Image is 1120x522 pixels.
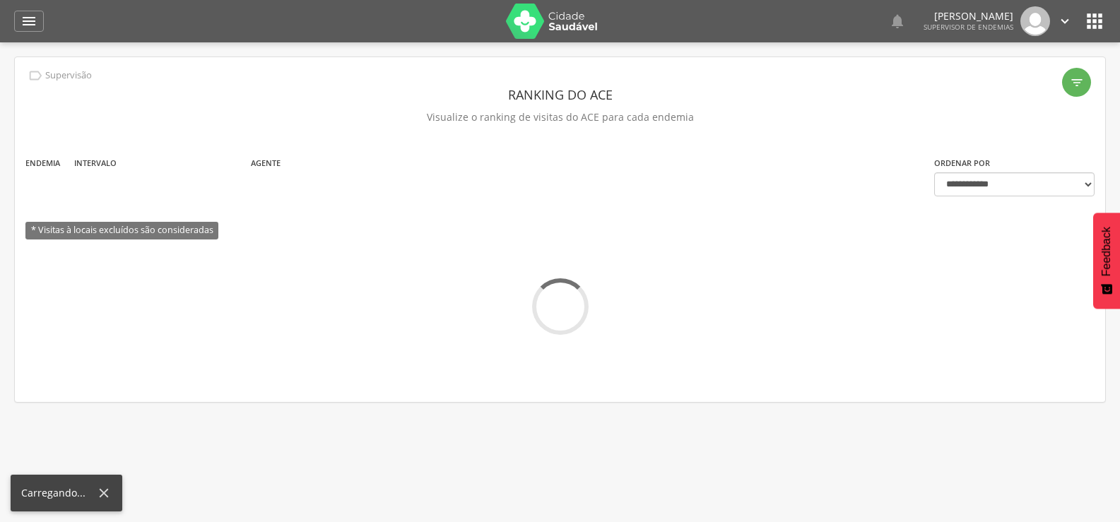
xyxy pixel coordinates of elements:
[25,158,60,169] label: Endemia
[20,13,37,30] i: 
[1062,68,1091,97] div: Filtro
[28,68,43,83] i: 
[924,11,1013,21] p: [PERSON_NAME]
[25,222,218,239] span: * Visitas à locais excluídos são consideradas
[251,158,281,169] label: Agente
[25,82,1095,107] header: Ranking do ACE
[1070,76,1084,90] i: 
[889,13,906,30] i: 
[1100,227,1113,276] span: Feedback
[14,11,44,32] a: 
[74,158,117,169] label: Intervalo
[1057,13,1073,29] i: 
[1083,10,1106,32] i: 
[1093,213,1120,309] button: Feedback - Mostrar pesquisa
[934,158,990,169] label: Ordenar por
[45,70,92,81] p: Supervisão
[25,107,1095,127] p: Visualize o ranking de visitas do ACE para cada endemia
[889,6,906,36] a: 
[924,22,1013,32] span: Supervisor de Endemias
[1057,6,1073,36] a: 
